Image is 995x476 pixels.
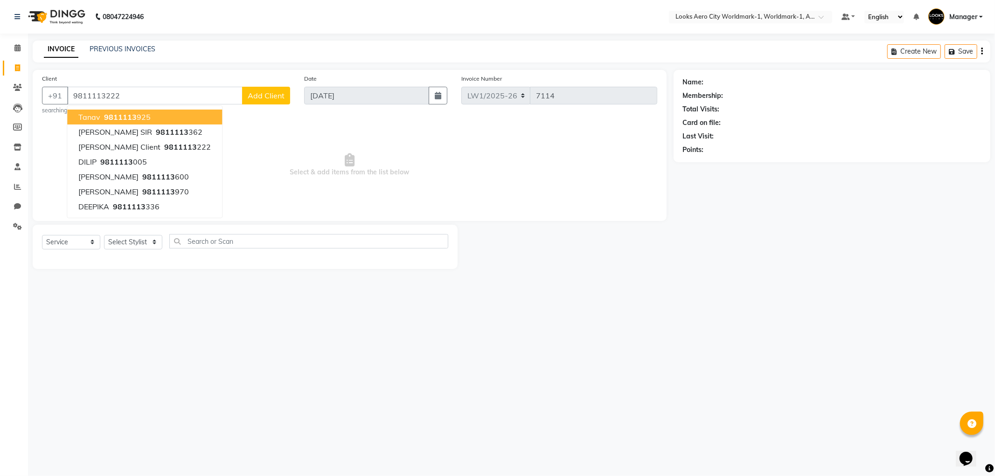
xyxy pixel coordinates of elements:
[169,234,448,248] input: Search or Scan
[461,75,502,83] label: Invoice Number
[44,41,78,58] a: INVOICE
[113,202,146,211] span: 9811113
[248,91,285,100] span: Add Client
[78,157,97,166] span: DILIP
[304,75,317,83] label: Date
[78,172,139,181] span: [PERSON_NAME]
[142,187,175,196] span: 9811113
[956,439,986,467] iframe: chat widget
[90,45,155,53] a: PREVIOUS INVOICES
[140,172,189,181] ngb-highlight: 600
[142,172,175,181] span: 9811113
[42,75,57,83] label: Client
[683,77,704,87] div: Name:
[98,157,147,166] ngb-highlight: 005
[78,187,139,196] span: [PERSON_NAME]
[78,127,152,137] span: [PERSON_NAME] SIR
[111,202,160,211] ngb-highlight: 336
[928,8,945,25] img: Manager
[162,142,211,152] ngb-highlight: 222
[42,118,657,212] span: Select & add items from the list below
[683,104,720,114] div: Total Visits:
[78,112,100,122] span: Tanav
[78,202,109,211] span: DEEPIKA
[67,87,243,104] input: Search by Name/Mobile/Email/Code
[104,112,137,122] span: 9811113
[42,87,68,104] button: +91
[100,157,133,166] span: 9811113
[156,127,188,137] span: 9811113
[683,91,724,101] div: Membership:
[103,4,144,30] b: 08047224946
[683,118,721,128] div: Card on file:
[24,4,88,30] img: logo
[102,112,151,122] ngb-highlight: 925
[164,142,197,152] span: 9811113
[945,44,977,59] button: Save
[242,87,290,104] button: Add Client
[683,145,704,155] div: Points:
[78,142,160,152] span: [PERSON_NAME] Client
[949,12,977,22] span: Manager
[683,131,714,141] div: Last Visit:
[887,44,941,59] button: Create New
[42,106,290,115] small: searching...
[140,187,189,196] ngb-highlight: 970
[154,127,202,137] ngb-highlight: 362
